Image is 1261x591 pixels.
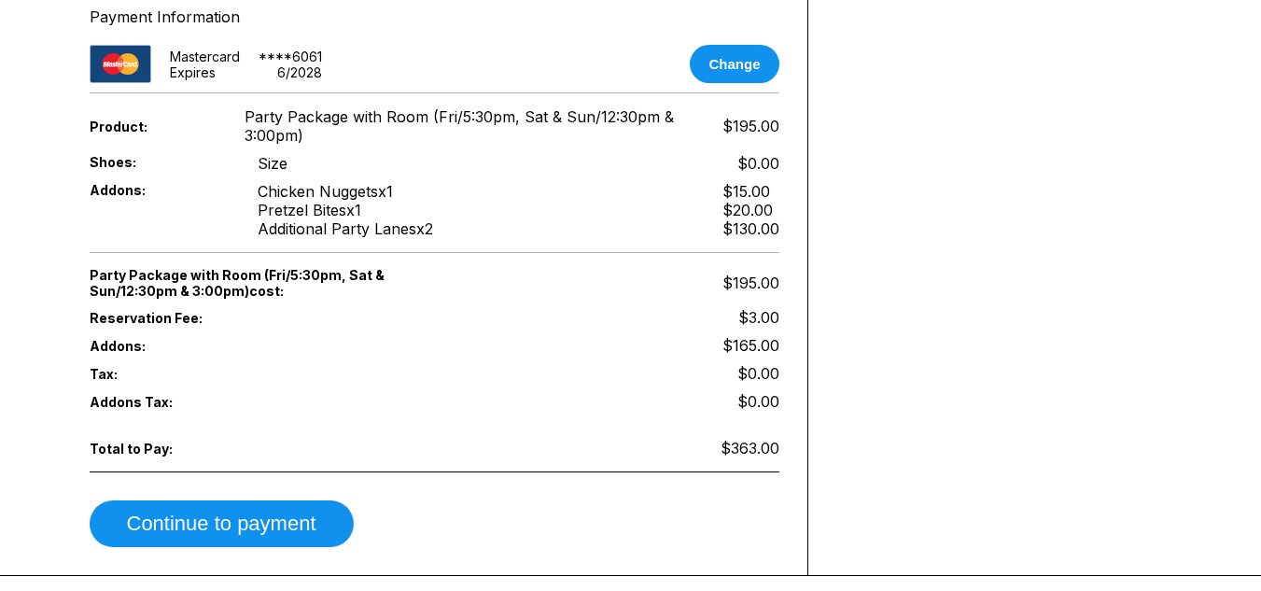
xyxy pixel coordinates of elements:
[90,267,435,299] span: Party Package with Room (Fri/5:30pm, Sat & Sun/12:30pm & 3:00pm) cost:
[722,117,779,135] span: $195.00
[721,439,779,457] span: $363.00
[737,154,779,173] div: $0.00
[245,107,691,145] span: Party Package with Room (Fri/5:30pm, Sat & Sun/12:30pm & 3:00pm)
[170,64,216,80] div: Expires
[722,219,779,238] div: $130.00
[90,154,228,170] span: Shoes:
[90,182,228,198] span: Addons:
[90,45,151,83] img: card
[690,45,778,83] button: Change
[90,7,779,26] div: Payment Information
[170,49,240,64] div: mastercard
[258,182,433,201] div: Chicken Nuggets x 1
[90,310,435,326] span: Reservation Fee:
[258,219,433,238] div: Additional Party Lanes x 2
[737,364,779,383] span: $0.00
[737,392,779,411] span: $0.00
[722,274,779,292] span: $195.00
[277,64,322,80] div: 6 / 2028
[258,154,287,173] div: Size
[90,441,228,457] span: Total to Pay:
[722,336,779,355] span: $165.00
[722,201,779,219] div: $20.00
[90,119,215,134] span: Product:
[738,308,779,327] span: $3.00
[90,500,354,547] button: Continue to payment
[90,366,228,382] span: Tax:
[90,394,228,410] span: Addons Tax:
[90,338,228,354] span: Addons:
[722,182,779,201] div: $15.00
[258,201,433,219] div: Pretzel Bites x 1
